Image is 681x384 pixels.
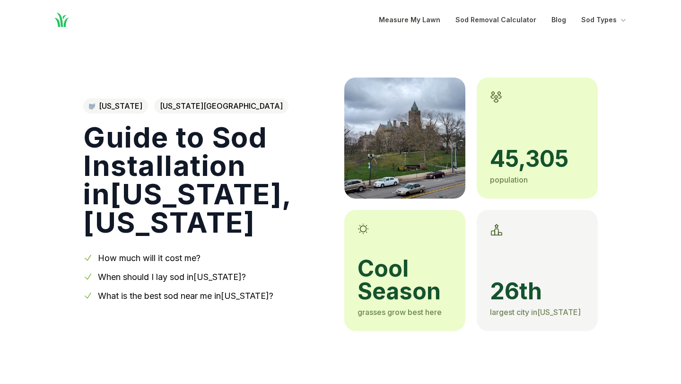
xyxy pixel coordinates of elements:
a: When should I lay sod in[US_STATE]? [98,272,246,282]
a: Sod Removal Calculator [455,14,536,26]
span: largest city in [US_STATE] [490,307,581,317]
span: 45,305 [490,148,585,170]
span: 26th [490,280,585,303]
span: grasses grow best here [358,307,442,317]
a: [US_STATE] [83,98,148,113]
h1: Guide to Sod Installation in [US_STATE] , [US_STATE] [83,123,329,236]
a: Measure My Lawn [379,14,440,26]
a: How much will it cost me? [98,253,201,263]
a: Blog [551,14,566,26]
img: A picture of Delaware [344,78,465,199]
span: cool season [358,257,452,303]
img: Ohio state outline [89,103,95,110]
button: Sod Types [581,14,628,26]
span: population [490,175,528,184]
a: What is the best sod near me in[US_STATE]? [98,291,273,301]
span: [US_STATE][GEOGRAPHIC_DATA] [154,98,288,113]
